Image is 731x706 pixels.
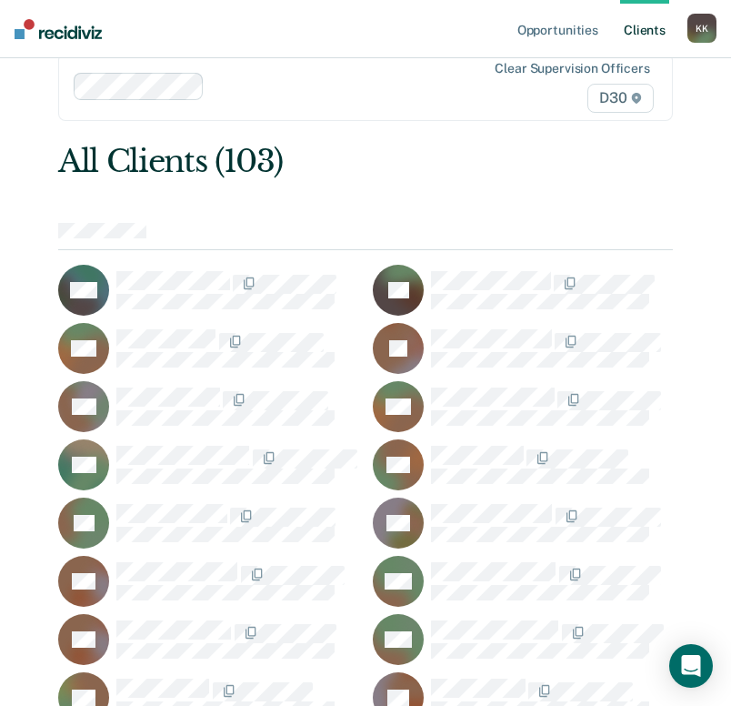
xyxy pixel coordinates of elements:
[687,14,716,43] div: K K
[587,84,653,113] span: D30
[669,644,713,688] div: Open Intercom Messenger
[687,14,716,43] button: KK
[58,143,549,180] div: All Clients (103)
[15,19,102,39] img: Recidiviz
[495,61,649,76] div: Clear supervision officers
